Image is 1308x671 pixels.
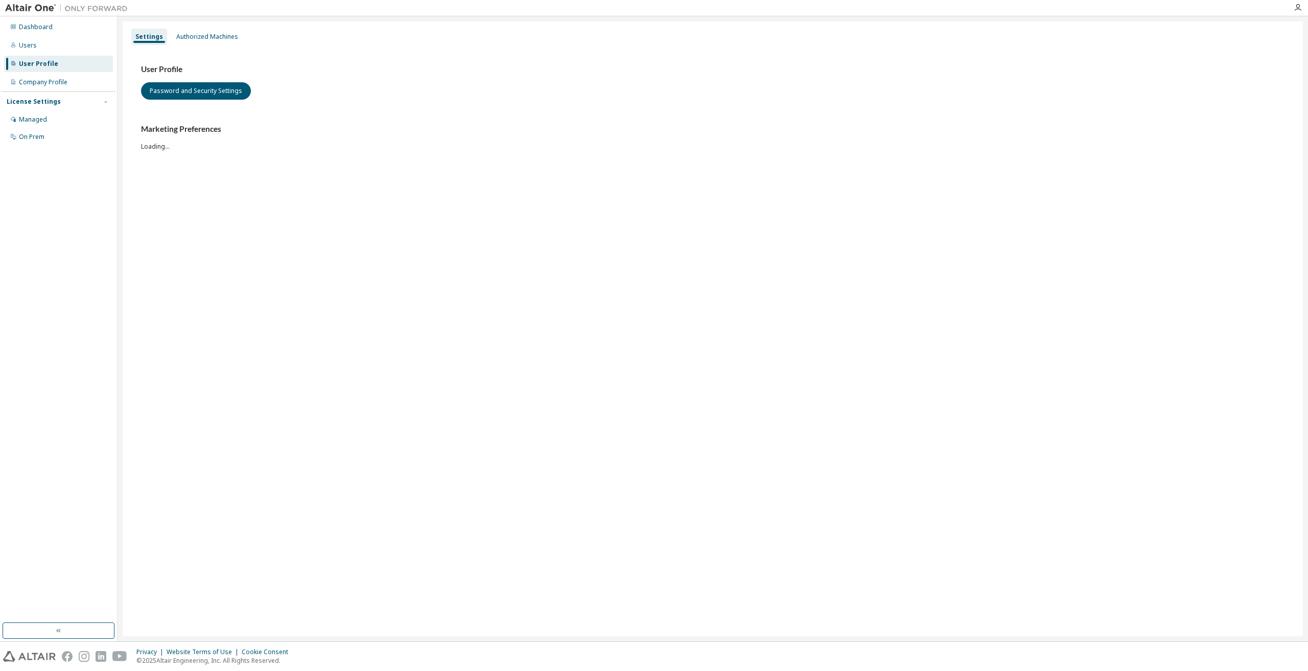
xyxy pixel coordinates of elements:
[135,33,163,41] div: Settings
[136,648,167,656] div: Privacy
[19,41,37,50] div: Users
[96,651,106,662] img: linkedin.svg
[19,78,67,86] div: Company Profile
[19,133,44,141] div: On Prem
[7,98,61,106] div: License Settings
[136,656,294,665] p: © 2025 Altair Engineering, Inc. All Rights Reserved.
[242,648,294,656] div: Cookie Consent
[141,64,1284,75] h3: User Profile
[19,23,53,31] div: Dashboard
[141,124,1284,150] div: Loading...
[112,651,127,662] img: youtube.svg
[79,651,89,662] img: instagram.svg
[141,124,1284,134] h3: Marketing Preferences
[19,60,58,68] div: User Profile
[3,651,56,662] img: altair_logo.svg
[141,82,251,100] button: Password and Security Settings
[62,651,73,662] img: facebook.svg
[176,33,238,41] div: Authorized Machines
[19,115,47,124] div: Managed
[5,3,133,13] img: Altair One
[167,648,242,656] div: Website Terms of Use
